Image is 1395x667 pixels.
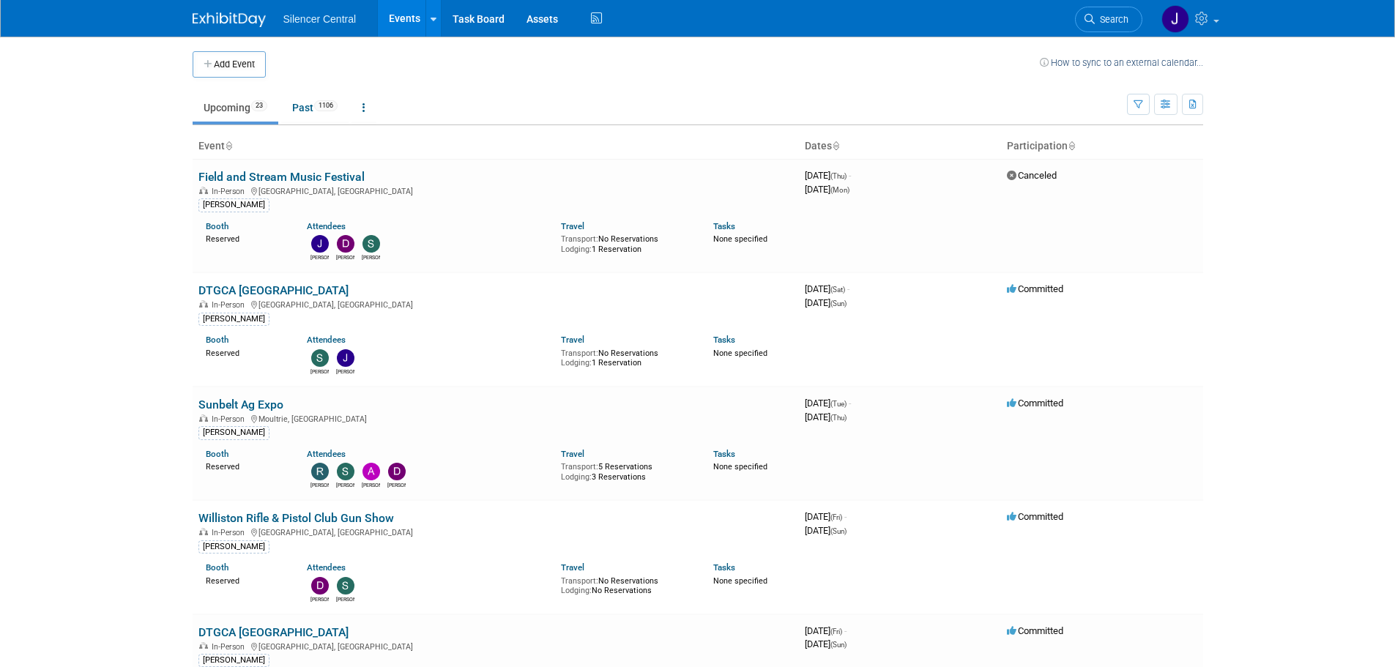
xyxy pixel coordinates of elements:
[198,511,394,525] a: Williston Rifle & Pistol Club Gun Show
[388,463,406,480] img: Dean Woods
[713,576,767,586] span: None specified
[198,398,283,411] a: Sunbelt Ag Expo
[310,367,329,376] div: Steve Phillips
[830,172,847,180] span: (Thu)
[830,414,847,422] span: (Thu)
[193,51,266,78] button: Add Event
[1075,7,1142,32] a: Search
[311,235,329,253] img: Justin Armstrong
[561,346,691,368] div: No Reservations 1 Reservation
[310,253,329,261] div: Justin Armstrong
[830,641,847,649] span: (Sun)
[713,221,735,231] a: Tasks
[805,625,847,636] span: [DATE]
[198,526,793,537] div: [GEOGRAPHIC_DATA], [GEOGRAPHIC_DATA]
[805,525,847,536] span: [DATE]
[1095,14,1128,25] span: Search
[198,640,793,652] div: [GEOGRAPHIC_DATA], [GEOGRAPHIC_DATA]
[206,231,286,245] div: Reserved
[337,235,354,253] img: Dayla Hughes
[713,449,735,459] a: Tasks
[206,335,228,345] a: Booth
[561,586,592,595] span: Lodging:
[206,573,286,586] div: Reserved
[1007,283,1063,294] span: Committed
[311,463,329,480] img: Rob Young
[830,400,847,408] span: (Tue)
[805,638,847,649] span: [DATE]
[561,234,598,244] span: Transport:
[337,463,354,480] img: Sarah Young
[561,245,592,254] span: Lodging:
[307,335,346,345] a: Attendees
[198,625,349,639] a: DTGCA [GEOGRAPHIC_DATA]
[1007,170,1057,181] span: Canceled
[830,186,849,194] span: (Mon)
[198,198,269,212] div: [PERSON_NAME]
[830,627,842,636] span: (Fri)
[561,358,592,368] span: Lodging:
[805,411,847,422] span: [DATE]
[281,94,349,122] a: Past1106
[805,170,851,181] span: [DATE]
[311,349,329,367] img: Steve Phillips
[206,449,228,459] a: Booth
[387,480,406,489] div: Dean Woods
[561,231,691,254] div: No Reservations 1 Reservation
[844,511,847,522] span: -
[310,595,329,603] div: Dayla Hughes
[1007,511,1063,522] span: Committed
[212,300,249,310] span: In-Person
[805,297,847,308] span: [DATE]
[849,398,851,409] span: -
[713,462,767,472] span: None specified
[830,527,847,535] span: (Sun)
[212,528,249,537] span: In-Person
[849,170,851,181] span: -
[206,459,286,472] div: Reserved
[311,577,329,595] img: Dayla Hughes
[561,349,598,358] span: Transport:
[805,283,849,294] span: [DATE]
[198,412,793,424] div: Moultrie, [GEOGRAPHIC_DATA]
[830,513,842,521] span: (Fri)
[337,577,354,595] img: Steve Phillips
[799,134,1001,159] th: Dates
[199,187,208,194] img: In-Person Event
[561,562,584,573] a: Travel
[336,367,354,376] div: Justin Armstrong
[713,349,767,358] span: None specified
[206,562,228,573] a: Booth
[307,449,346,459] a: Attendees
[713,234,767,244] span: None specified
[198,654,269,667] div: [PERSON_NAME]
[713,562,735,573] a: Tasks
[805,184,849,195] span: [DATE]
[307,221,346,231] a: Attendees
[212,187,249,196] span: In-Person
[198,283,349,297] a: DTGCA [GEOGRAPHIC_DATA]
[1161,5,1189,33] img: Jessica Crawford
[336,480,354,489] div: Sarah Young
[847,283,849,294] span: -
[198,540,269,554] div: [PERSON_NAME]
[251,100,267,111] span: 23
[1007,398,1063,409] span: Committed
[314,100,338,111] span: 1106
[199,414,208,422] img: In-Person Event
[336,595,354,603] div: Steve Phillips
[310,480,329,489] div: Rob Young
[832,140,839,152] a: Sort by Start Date
[198,313,269,326] div: [PERSON_NAME]
[206,221,228,231] a: Booth
[1007,625,1063,636] span: Committed
[362,480,380,489] div: Andrew Sorenson
[212,414,249,424] span: In-Person
[830,286,845,294] span: (Sat)
[283,13,357,25] span: Silencer Central
[805,511,847,522] span: [DATE]
[1040,57,1203,68] a: How to sync to an external calendar...
[193,94,278,122] a: Upcoming23
[561,462,598,472] span: Transport:
[198,426,269,439] div: [PERSON_NAME]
